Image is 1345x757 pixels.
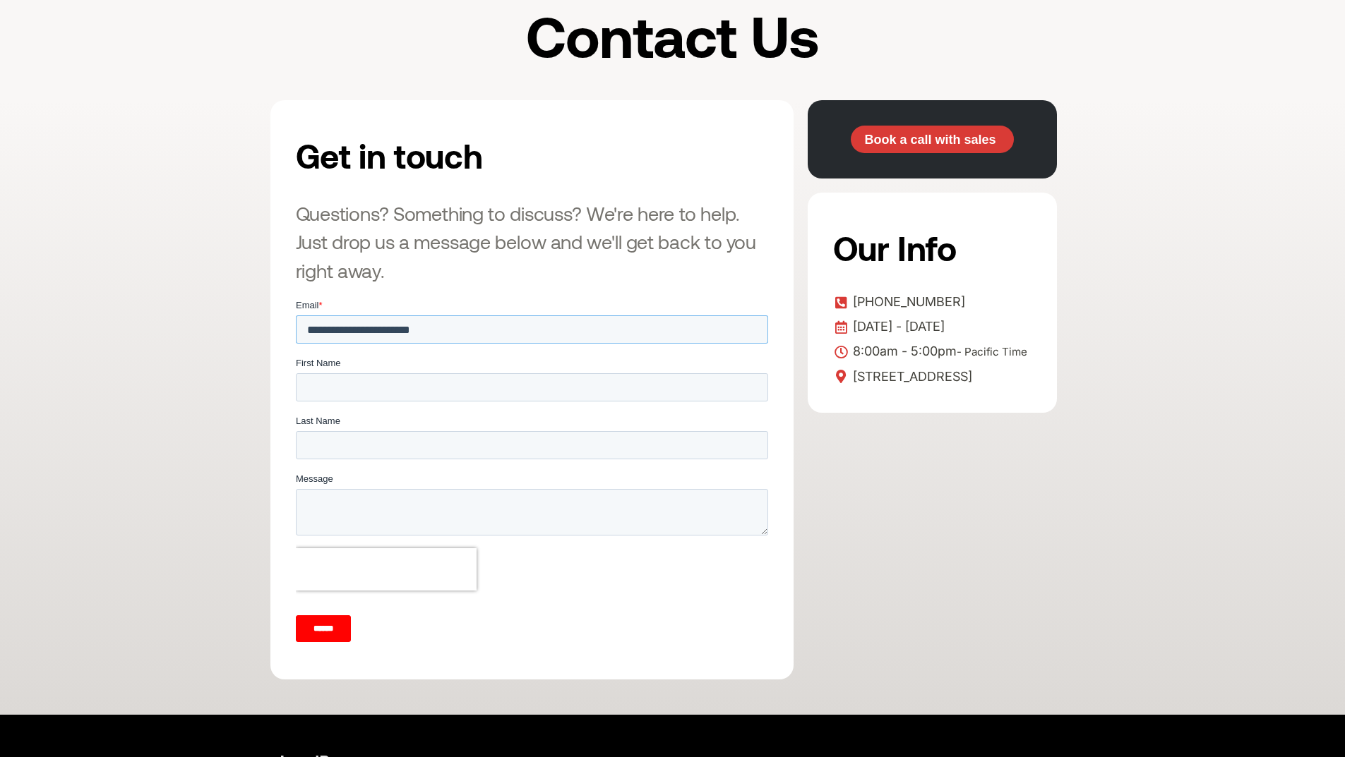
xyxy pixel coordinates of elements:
span: [PHONE_NUMBER] [849,291,965,313]
span: 8:00am - 5:00pm [849,341,1027,363]
h2: Get in touch [296,126,626,185]
span: Book a call with sales [864,133,996,146]
span: - Pacific Time [957,345,1027,358]
a: Book a call with sales [851,126,1014,154]
h3: Questions? Something to discuss? We're here to help. Just drop us a message below and we'll get b... [296,199,768,285]
h2: Our Info [833,218,1027,277]
iframe: Form 0 [296,298,768,654]
span: [STREET_ADDRESS] [849,366,972,387]
a: [PHONE_NUMBER] [833,291,1032,313]
h1: Contact Us [391,6,955,65]
span: [DATE] - [DATE] [849,316,945,337]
